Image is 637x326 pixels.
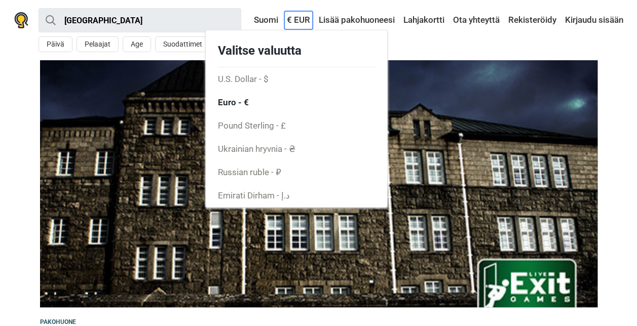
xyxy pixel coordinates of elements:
[247,17,254,24] img: Suomi
[77,36,119,52] button: Pelaajat
[451,11,502,29] a: Ota yhteyttä
[123,36,151,52] button: Age
[206,114,387,137] a: Pound Sterling - £
[401,11,447,29] a: Lahjakortti
[244,11,281,29] a: Suomi
[40,60,597,307] img: Kakolan Vankimielisairaala 2 photo 1
[40,318,77,325] span: Pakohuone
[206,67,387,91] a: U.S. Dollar - $
[205,30,388,208] div: € EUR
[206,160,387,184] a: Russian ruble - ₽
[284,11,313,29] a: € EUR
[14,12,28,28] img: Nowescape logo
[206,137,387,160] a: Ukrainian hryvnia - ₴
[206,91,387,114] span: Euro - €
[39,36,72,52] button: Päivä
[506,11,559,29] a: Rekisteröidy
[206,34,387,67] h3: Valitse valuutta
[316,11,397,29] a: Lisää pakohuoneesi
[563,11,623,29] a: Kirjaudu sisään
[155,36,210,52] button: Suodattimet
[39,8,241,32] input: kokeile “London”
[206,184,387,207] a: Emirati Dirham - د.إ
